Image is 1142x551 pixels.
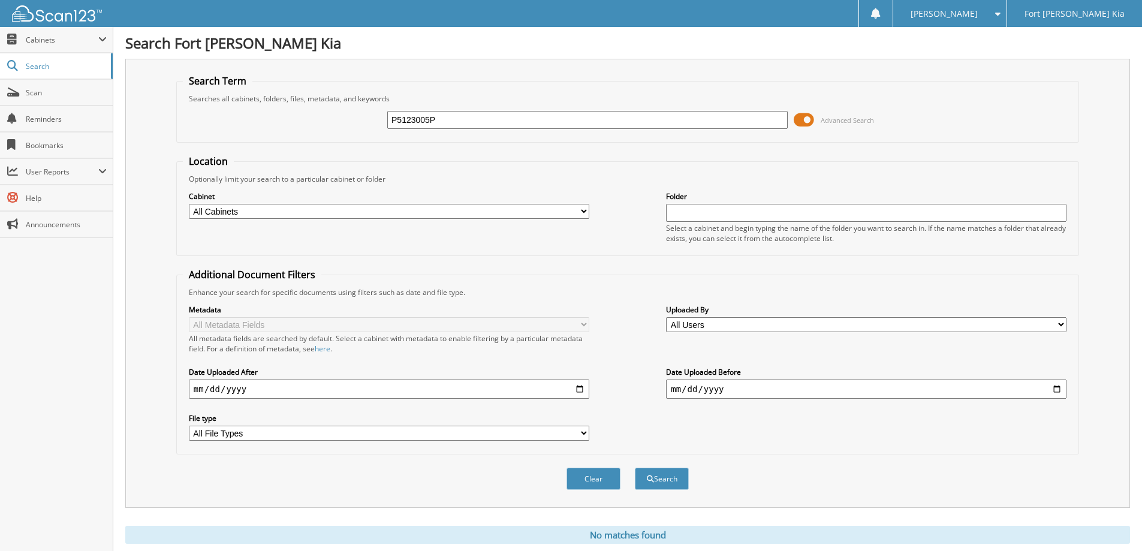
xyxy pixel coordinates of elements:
[183,155,234,168] legend: Location
[183,174,1072,184] div: Optionally limit your search to a particular cabinet or folder
[26,88,107,98] span: Scan
[26,140,107,150] span: Bookmarks
[183,74,252,88] legend: Search Term
[666,305,1066,315] label: Uploaded By
[567,468,620,490] button: Clear
[666,223,1066,243] div: Select a cabinet and begin typing the name of the folder you want to search in. If the name match...
[26,35,98,45] span: Cabinets
[183,268,321,281] legend: Additional Document Filters
[12,5,102,22] img: scan123-logo-white.svg
[26,61,105,71] span: Search
[125,526,1130,544] div: No matches found
[911,10,978,17] span: [PERSON_NAME]
[666,380,1066,399] input: end
[125,33,1130,53] h1: Search Fort [PERSON_NAME] Kia
[666,367,1066,377] label: Date Uploaded Before
[26,167,98,177] span: User Reports
[26,219,107,230] span: Announcements
[183,287,1072,297] div: Enhance your search for specific documents using filters such as date and file type.
[26,193,107,203] span: Help
[183,94,1072,104] div: Searches all cabinets, folders, files, metadata, and keywords
[821,116,874,125] span: Advanced Search
[315,344,330,354] a: here
[189,333,589,354] div: All metadata fields are searched by default. Select a cabinet with metadata to enable filtering b...
[189,191,589,201] label: Cabinet
[189,305,589,315] label: Metadata
[189,380,589,399] input: start
[189,413,589,423] label: File type
[1025,10,1125,17] span: Fort [PERSON_NAME] Kia
[189,367,589,377] label: Date Uploaded After
[26,114,107,124] span: Reminders
[635,468,689,490] button: Search
[666,191,1066,201] label: Folder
